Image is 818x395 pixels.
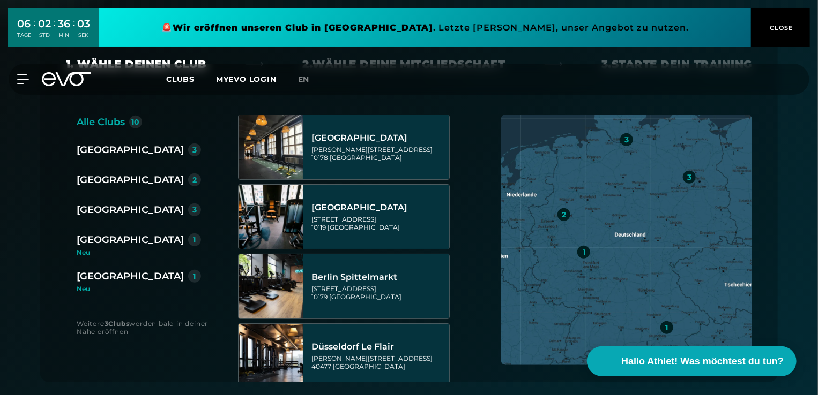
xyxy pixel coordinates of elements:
[298,74,310,84] span: en
[562,211,566,218] div: 2
[77,320,217,336] div: Weitere werden bald in deiner Nähe eröffnen
[501,115,752,365] img: map
[54,17,55,45] div: :
[166,74,216,84] a: Clubs
[587,346,797,376] button: Hallo Athlet! Was möchtest du tun?
[192,146,197,154] div: 3
[194,272,196,280] div: 1
[108,320,129,328] strong: Clubs
[77,286,201,292] div: Neu
[311,341,446,352] div: Düsseldorf Le Flair
[216,74,277,84] a: MYEVO LOGIN
[298,73,323,86] a: en
[665,324,668,331] div: 1
[621,354,784,369] span: Hallo Athlet! Was möchtest du tun?
[58,16,70,32] div: 36
[77,232,184,247] div: [GEOGRAPHIC_DATA]
[751,8,810,47] button: CLOSE
[311,354,446,370] div: [PERSON_NAME][STREET_ADDRESS] 40477 [GEOGRAPHIC_DATA]
[194,236,196,244] div: 1
[311,202,446,213] div: [GEOGRAPHIC_DATA]
[192,176,197,184] div: 2
[311,215,446,231] div: [STREET_ADDRESS] 10119 [GEOGRAPHIC_DATA]
[77,202,184,217] div: [GEOGRAPHIC_DATA]
[38,32,51,39] div: STD
[58,32,70,39] div: MIN
[687,173,691,181] div: 3
[311,133,446,143] div: [GEOGRAPHIC_DATA]
[77,172,184,187] div: [GEOGRAPHIC_DATA]
[77,269,184,284] div: [GEOGRAPHIC_DATA]
[73,17,75,45] div: :
[77,249,210,256] div: Neu
[17,16,31,32] div: 06
[192,206,197,214] div: 3
[77,142,184,157] div: [GEOGRAPHIC_DATA]
[77,16,90,32] div: 03
[311,272,446,283] div: Berlin Spittelmarkt
[239,324,303,388] img: Düsseldorf Le Flair
[311,146,446,162] div: [PERSON_NAME][STREET_ADDRESS] 10178 [GEOGRAPHIC_DATA]
[583,248,585,256] div: 1
[166,74,195,84] span: Clubs
[105,320,109,328] strong: 3
[17,32,31,39] div: TAGE
[77,115,125,130] div: Alle Clubs
[239,185,303,249] img: Berlin Rosenthaler Platz
[132,118,140,126] div: 10
[311,285,446,301] div: [STREET_ADDRESS] 10179 [GEOGRAPHIC_DATA]
[239,115,303,179] img: Berlin Alexanderplatz
[34,17,35,45] div: :
[77,32,90,39] div: SEK
[624,136,629,143] div: 3
[239,254,303,318] img: Berlin Spittelmarkt
[768,23,794,33] span: CLOSE
[38,16,51,32] div: 02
